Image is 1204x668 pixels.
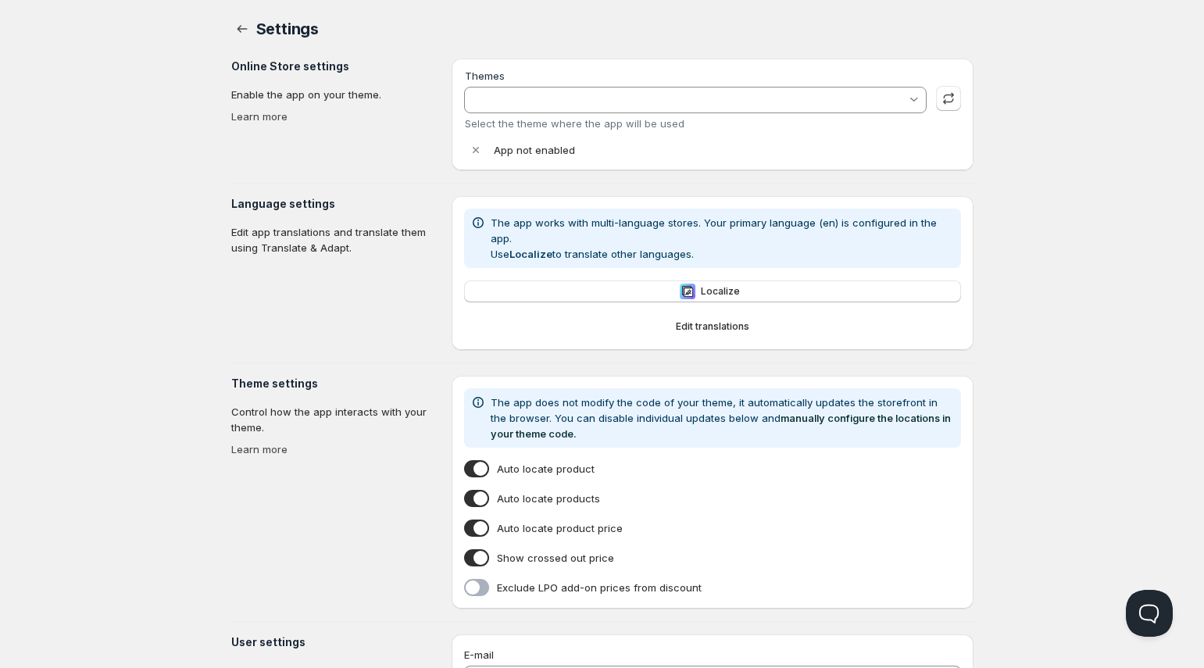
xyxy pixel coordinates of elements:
a: Learn more [231,110,288,123]
iframe: Help Scout Beacon - Open [1126,590,1173,637]
span: Settings [256,20,319,38]
h3: User settings [231,634,440,650]
a: Learn more [231,443,288,455]
h3: Online Store settings [231,59,440,74]
p: Enable the app on your theme. [231,87,440,102]
h3: Theme settings [231,376,440,391]
div: Select the theme where the app will be used [465,117,926,130]
p: App not enabled [494,142,575,158]
b: Localize [509,248,552,260]
span: Show crossed out price [497,550,614,566]
button: LocalizeLocalize [464,280,960,302]
img: Localize [680,284,695,299]
span: Exclude LPO add-on prices from discount [497,580,702,595]
span: Edit translations [676,320,749,333]
p: The app does not modify the code of your theme, it automatically updates the storefront in the br... [491,395,954,441]
span: E-mail [464,648,494,661]
span: Auto locate products [497,491,600,506]
span: Localize [701,285,740,298]
span: Auto locate product [497,461,595,477]
p: Edit app translations and translate them using Translate & Adapt. [231,224,440,255]
button: Edit translations [464,316,960,338]
label: Themes [465,70,505,82]
span: Auto locate product price [497,520,623,536]
a: manually configure the locations in your theme code. [491,412,951,440]
p: The app works with multi-language stores. Your primary language (en) is configured in the app. Us... [491,215,954,262]
h3: Language settings [231,196,440,212]
p: Control how the app interacts with your theme. [231,404,440,435]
